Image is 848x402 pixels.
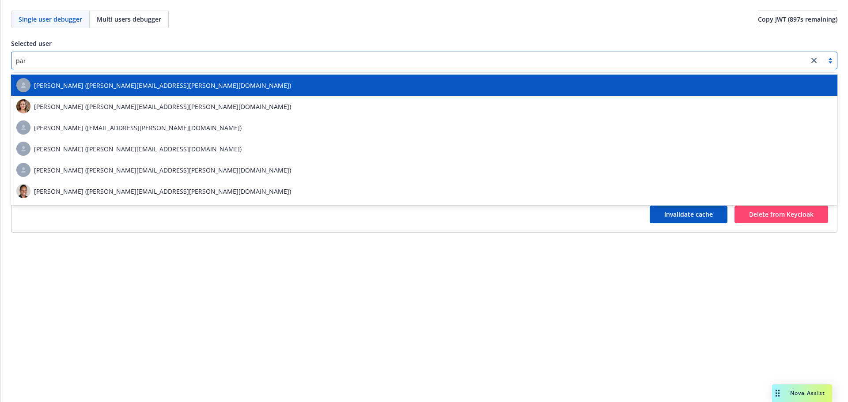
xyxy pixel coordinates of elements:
span: [PERSON_NAME] ([PERSON_NAME][EMAIL_ADDRESS][PERSON_NAME][DOMAIN_NAME]) [34,81,291,90]
div: Drag to move [772,384,783,402]
span: [PERSON_NAME] ([EMAIL_ADDRESS][PERSON_NAME][DOMAIN_NAME]) [34,123,242,132]
span: [PERSON_NAME] ([PERSON_NAME][EMAIL_ADDRESS][PERSON_NAME][DOMAIN_NAME]) [34,187,291,196]
span: [PERSON_NAME] ([PERSON_NAME][EMAIL_ADDRESS][PERSON_NAME][DOMAIN_NAME]) [34,165,291,175]
span: Invalidate cache [664,210,713,218]
button: Copy JWT (897s remaining) [758,11,837,28]
span: Single user debugger [19,15,82,24]
img: photo [16,184,30,198]
span: Nova Assist [790,389,825,397]
button: Nova Assist [772,384,832,402]
button: Invalidate cache [650,206,727,223]
span: [PERSON_NAME] ([PERSON_NAME][EMAIL_ADDRESS][PERSON_NAME][DOMAIN_NAME]) [34,102,291,111]
button: Delete from Keycloak [734,206,828,223]
span: Multi users debugger [97,15,161,24]
span: [PERSON_NAME] ([PERSON_NAME][EMAIL_ADDRESS][DOMAIN_NAME]) [34,144,242,154]
span: Delete from Keycloak [749,210,814,218]
span: Copy JWT ( 897 s remaining) [758,15,837,23]
span: Selected user [11,39,52,48]
img: photo [16,99,30,113]
a: close [809,55,819,66]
